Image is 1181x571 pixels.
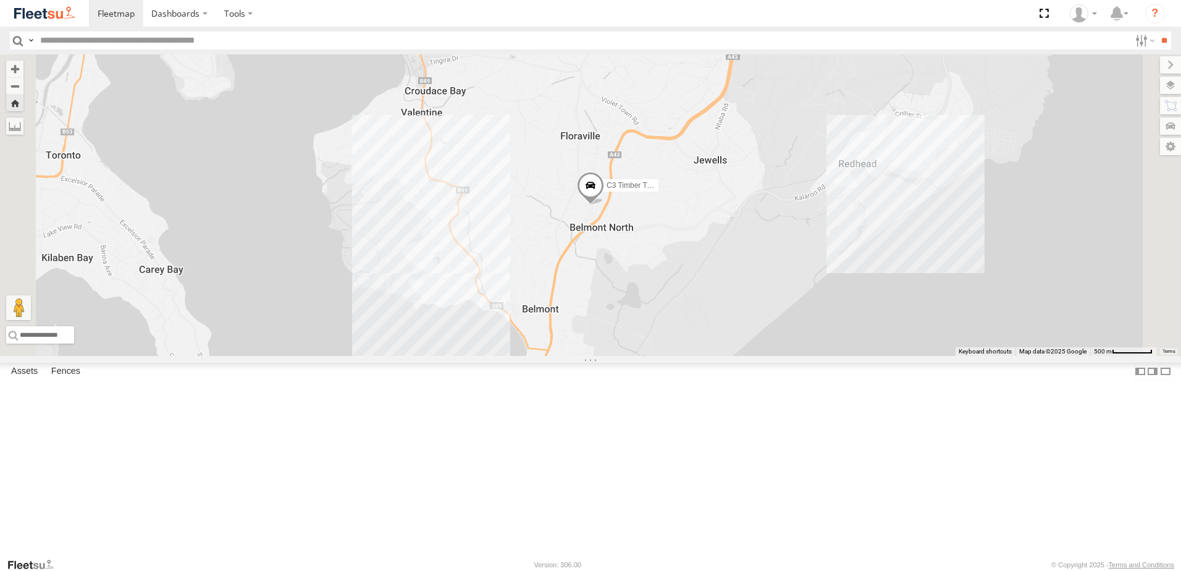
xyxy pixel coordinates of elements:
label: Measure [6,117,23,135]
div: Chris Sjaardema [1065,4,1101,23]
button: Zoom out [6,77,23,95]
label: Hide Summary Table [1159,363,1172,381]
span: Map data ©2025 Google [1019,348,1086,355]
a: Visit our Website [7,559,64,571]
a: Terms and Conditions [1109,561,1174,569]
button: Drag Pegman onto the map to open Street View [6,295,31,320]
a: Terms (opens in new tab) [1162,349,1175,354]
button: Keyboard shortcuts [959,347,1012,356]
i: ? [1145,4,1165,23]
label: Dock Summary Table to the Right [1146,363,1159,381]
label: Search Query [26,32,36,49]
button: Zoom Home [6,95,23,111]
span: 500 m [1094,348,1112,355]
img: fleetsu-logo-horizontal.svg [12,5,77,22]
button: Zoom in [6,61,23,77]
label: Assets [5,363,44,380]
label: Fences [45,363,86,380]
div: Version: 306.00 [534,561,581,569]
div: © Copyright 2025 - [1051,561,1174,569]
span: C3 Timber Truck [607,181,661,190]
label: Dock Summary Table to the Left [1134,363,1146,381]
button: Map Scale: 500 m per 62 pixels [1090,347,1156,356]
label: Search Filter Options [1130,32,1157,49]
label: Map Settings [1160,138,1181,155]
